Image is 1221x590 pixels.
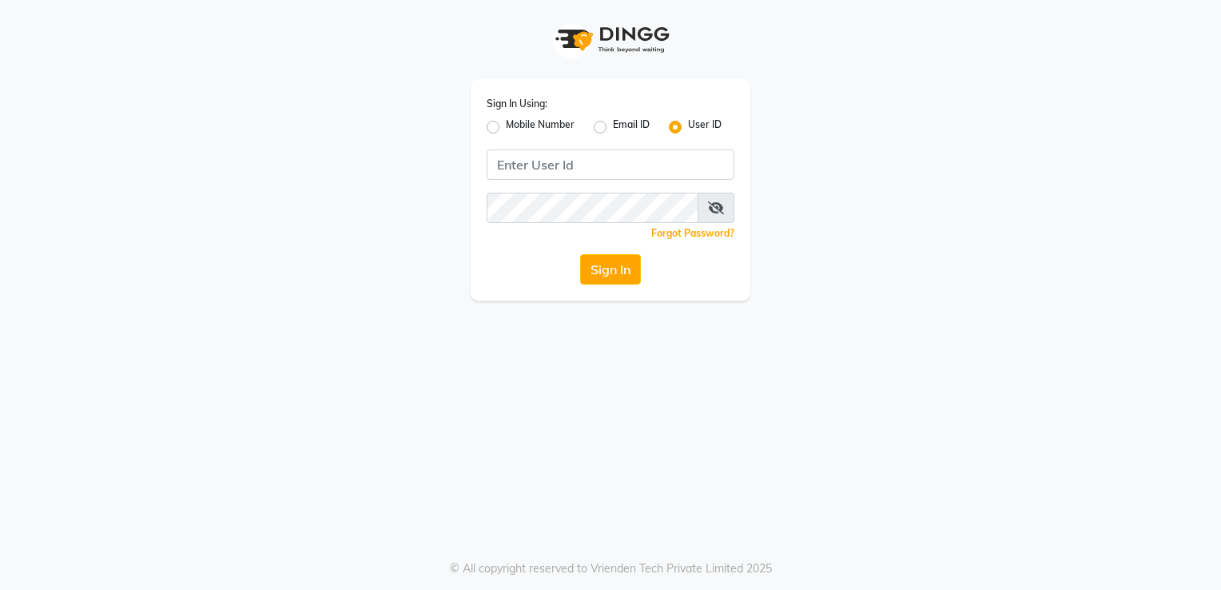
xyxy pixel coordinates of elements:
[487,193,698,223] input: Username
[651,227,734,239] a: Forgot Password?
[580,254,641,285] button: Sign In
[613,118,650,137] label: Email ID
[547,16,674,63] img: logo1.svg
[487,149,734,180] input: Username
[688,118,722,137] label: User ID
[487,97,547,111] label: Sign In Using:
[506,118,575,137] label: Mobile Number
